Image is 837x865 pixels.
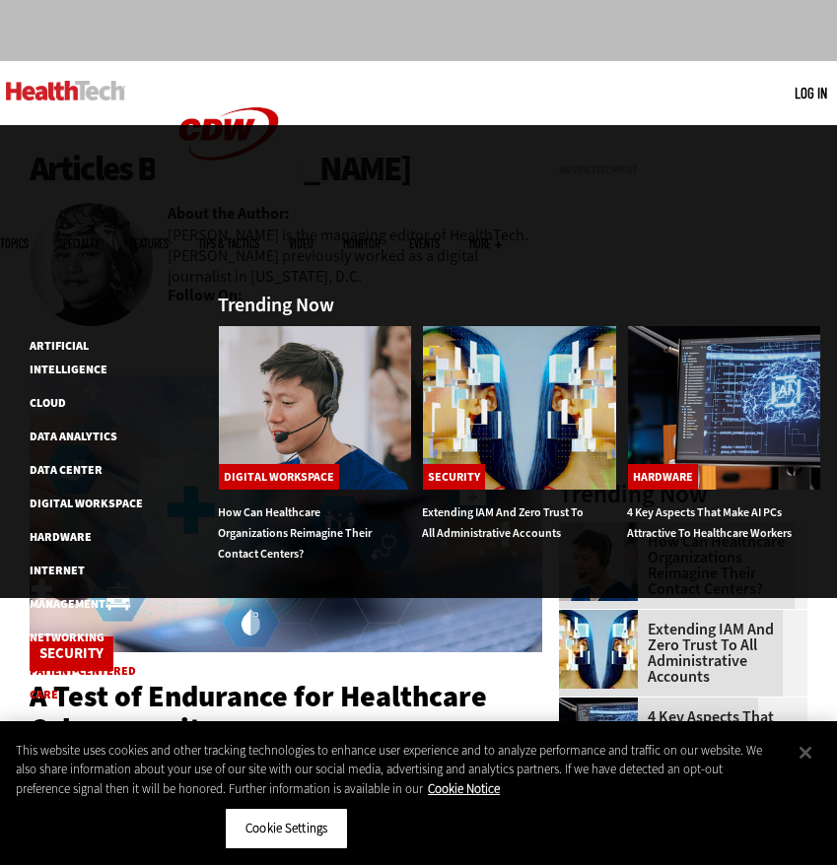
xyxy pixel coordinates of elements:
a: Extending IAM and Zero Trust to All Administrative Accounts [422,504,584,541]
img: Desktop monitor with brain AI concept [627,325,822,491]
a: Digital Workspace [219,464,339,490]
a: Hardware [30,529,92,545]
a: Artificial Intelligence [30,338,107,377]
a: Data Center [30,462,103,478]
h3: Trending Now [218,296,334,315]
a: How Can Healthcare Organizations Reimagine Their Contact Centers? [218,504,372,562]
button: Cookie Settings [225,808,348,849]
a: Networking [30,630,105,645]
a: Cloud [30,395,66,411]
a: Management [30,596,105,612]
a: Log in [795,84,827,101]
a: Internet [30,563,85,578]
button: Close [784,731,827,774]
a: Patient-Centered Care [30,663,136,702]
a: Data Analytics [30,429,117,444]
a: More information about your privacy [428,780,500,797]
img: Home [6,81,125,100]
a: Security [423,464,485,490]
a: 4 Key Aspects That Make AI PCs Attractive to Healthcare Workers [627,504,792,541]
a: Hardware [628,464,698,490]
img: Home [155,61,303,207]
img: abstract image of woman with pixelated face [422,325,617,491]
div: User menu [795,83,827,103]
div: This website uses cookies and other tracking technologies to enhance user experience and to analy... [16,741,780,799]
img: Healthcare contact center [218,325,413,491]
a: Digital Workspace [30,496,143,511]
